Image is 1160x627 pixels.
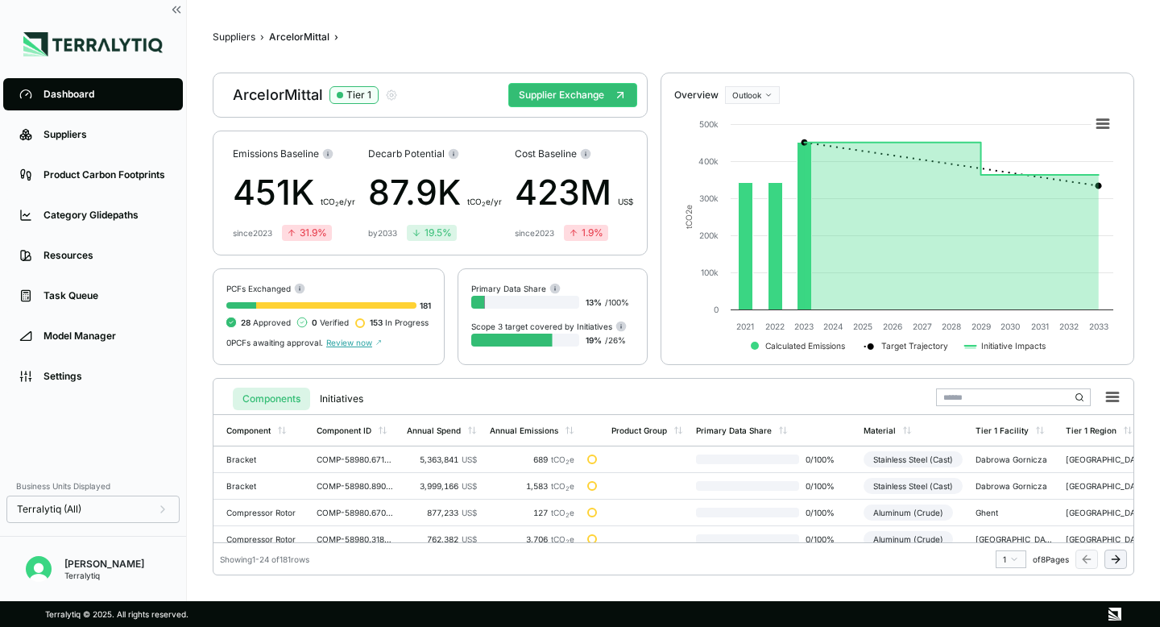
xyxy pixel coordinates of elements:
text: 0 [714,305,719,314]
div: COMP-58980.318329504481059 [317,534,394,544]
span: 0 PCFs awaiting approval. [226,338,323,347]
span: Terralytiq (All) [17,503,81,516]
div: Primary Data Share [696,426,772,435]
span: 0 [312,318,317,327]
span: 0 / 100 % [799,534,851,544]
div: Task Queue [43,289,167,302]
text: 2021 [736,322,754,331]
span: Approved [241,318,291,327]
div: since 2023 [233,228,272,238]
div: [GEOGRAPHIC_DATA] [1066,508,1143,517]
span: 0 / 100 % [799,508,851,517]
button: Outlook [725,86,780,104]
text: 2030 [1000,322,1020,331]
div: Stainless Steel (Cast) [864,451,963,467]
div: Tier 1 [346,89,371,102]
div: 877,233 [407,508,477,517]
text: Calculated Emissions [765,341,845,351]
div: Bracket [226,455,304,464]
text: tCO e [684,205,694,229]
div: Compressor Rotor [226,534,304,544]
span: tCO e [551,508,574,517]
div: [PERSON_NAME] [64,558,144,571]
text: Initiative Impacts [981,341,1046,351]
span: 181 [420,301,431,310]
span: Review now [326,338,382,347]
div: Dabrowa Gornicza [976,455,1053,464]
div: since 2023 [515,228,554,238]
div: Annual Spend [407,426,461,435]
span: t CO e/yr [321,197,355,206]
div: 1,583 [490,481,574,491]
div: Tier 1 Region [1066,426,1116,435]
div: Decarb Potential [368,147,502,160]
span: › [260,31,264,44]
text: 2026 [883,322,902,331]
span: Verified [312,318,349,327]
span: US$ [462,481,477,491]
div: Terralytiq [64,571,144,580]
text: 2023 [794,322,814,331]
div: 689 [490,455,574,464]
button: 1 [996,550,1026,568]
div: Overview [674,89,719,102]
div: COMP-58980.890351254869576 [317,481,394,491]
div: COMP-58980.671927192018597 [317,455,394,464]
div: Aluminum (Crude) [864,505,953,521]
div: 762,382 [407,534,477,544]
span: 153 [370,318,383,327]
div: ArcelorMittal [233,85,398,105]
span: US$ [462,508,477,517]
span: 28 [241,318,251,327]
div: 19.5 % [412,226,452,239]
div: Stainless Steel (Cast) [864,478,963,494]
span: 0 / 100 % [799,481,851,491]
img: Riley Dean [26,556,52,582]
sub: 2 [335,201,339,208]
text: 2033 [1089,322,1108,331]
div: Scope 3 target covered by Initiatives [471,320,627,332]
div: by 2033 [368,228,397,238]
div: [GEOGRAPHIC_DATA] [976,534,1053,544]
div: Component ID [317,426,371,435]
div: [GEOGRAPHIC_DATA] [1066,455,1143,464]
div: [GEOGRAPHIC_DATA] [1066,534,1143,544]
div: Suppliers [43,128,167,141]
text: 500k [699,119,719,129]
span: In Progress [370,318,429,327]
div: Model Manager [43,330,167,343]
div: 1 [1003,554,1019,564]
button: Initiatives [310,388,373,410]
div: ArcelorMittal [269,31,329,44]
div: 1.9 % [569,226,603,239]
div: Business Units Displayed [6,476,180,496]
div: Bracket [226,481,304,491]
img: Logo [23,32,163,56]
button: Components [233,388,310,410]
div: Primary Data Share [471,282,561,294]
text: 2028 [942,322,961,331]
span: t CO e/yr [467,197,502,206]
text: 2029 [971,322,991,331]
text: 2027 [913,322,932,331]
sub: 2 [565,485,570,492]
div: Aluminum (Crude) [864,531,953,547]
div: 31.9 % [287,226,327,239]
div: 451K [233,167,355,218]
button: Open user button [19,550,58,588]
text: 2025 [853,322,872,331]
div: Cost Baseline [515,147,633,160]
div: Dashboard [43,88,167,101]
text: 2031 [1031,322,1049,331]
text: 2024 [823,322,843,331]
div: Product Carbon Footprints [43,168,167,181]
div: Material [864,426,896,435]
div: Emissions Baseline [233,147,355,160]
text: Target Trajectory [881,341,948,351]
div: Settings [43,370,167,383]
div: COMP-58980.670154896408102 [317,508,394,517]
div: 3,999,166 [407,481,477,491]
div: [GEOGRAPHIC_DATA] [1066,481,1143,491]
div: Category Glidepaths [43,209,167,222]
span: / 100 % [605,297,629,307]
